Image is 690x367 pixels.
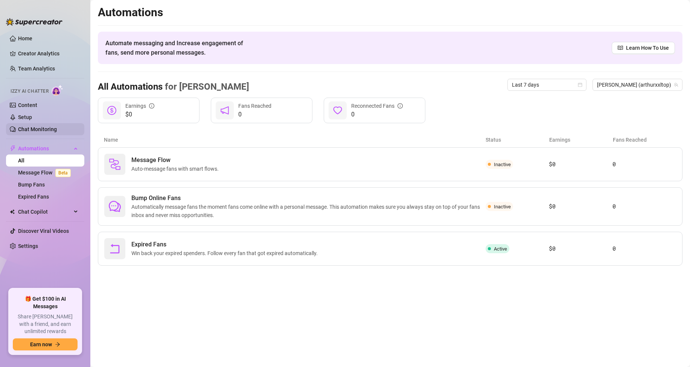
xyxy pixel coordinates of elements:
[18,243,38,249] a: Settings
[549,202,612,211] article: $0
[18,194,49,200] a: Expired Fans
[626,44,669,52] span: Learn How To Use
[30,341,52,347] span: Earn now
[674,83,678,87] span: team
[351,110,403,119] span: 0
[109,158,121,170] img: svg%3e
[18,206,72,218] span: Chat Copilot
[6,18,62,26] img: logo-BBDzfeDw.svg
[131,240,321,249] span: Expired Fans
[10,209,15,214] img: Chat Copilot
[13,295,78,310] span: 🎁 Get $100 in AI Messages
[125,102,154,110] div: Earnings
[11,88,49,95] span: Izzy AI Chatter
[18,182,45,188] a: Bump Fans
[333,106,342,115] span: heart
[109,200,121,213] span: comment
[104,136,486,144] article: Name
[494,246,507,252] span: Active
[494,162,511,167] span: Inactive
[18,228,69,234] a: Discover Viral Videos
[494,204,511,209] span: Inactive
[612,42,675,54] a: Learn How To Use
[98,81,249,93] h3: All Automations
[52,85,63,96] img: AI Chatter
[163,81,249,92] span: for [PERSON_NAME]
[18,47,78,60] a: Creator Analytics
[98,5,682,20] h2: Automations
[18,158,24,164] a: All
[613,136,676,144] article: Fans Reached
[131,194,486,203] span: Bump Online Fans
[55,169,71,177] span: Beta
[18,35,32,41] a: Home
[351,102,403,110] div: Reconnected Fans
[398,103,403,109] span: info-circle
[612,160,676,169] article: 0
[131,156,222,165] span: Message Flow
[125,110,154,119] span: $0
[612,244,676,253] article: 0
[13,338,78,350] button: Earn nowarrow-right
[149,103,154,109] span: info-circle
[18,66,55,72] a: Team Analytics
[549,160,612,169] article: $0
[107,106,116,115] span: dollar
[18,114,32,120] a: Setup
[612,202,676,211] article: 0
[131,203,486,219] span: Automatically message fans the moment fans come online with a personal message. This automation m...
[10,145,16,151] span: thunderbolt
[18,142,72,154] span: Automations
[549,244,612,253] article: $0
[597,79,678,90] span: Arthur (arthurxxltop)
[238,110,271,119] span: 0
[105,38,250,57] span: Automate messaging and Increase engagement of fans, send more personal messages.
[220,106,229,115] span: notification
[55,342,60,347] span: arrow-right
[13,313,78,335] span: Share [PERSON_NAME] with a friend, and earn unlimited rewards
[131,249,321,257] span: Win back your expired spenders. Follow every fan that got expired automatically.
[618,45,623,50] span: read
[549,136,613,144] article: Earnings
[18,170,74,176] a: Message FlowBeta
[131,165,222,173] span: Auto-message fans with smart flows.
[18,126,57,132] a: Chat Monitoring
[486,136,549,144] article: Status
[578,83,582,87] span: calendar
[109,243,121,255] span: rollback
[18,102,37,108] a: Content
[512,79,582,90] span: Last 7 days
[238,103,271,109] span: Fans Reached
